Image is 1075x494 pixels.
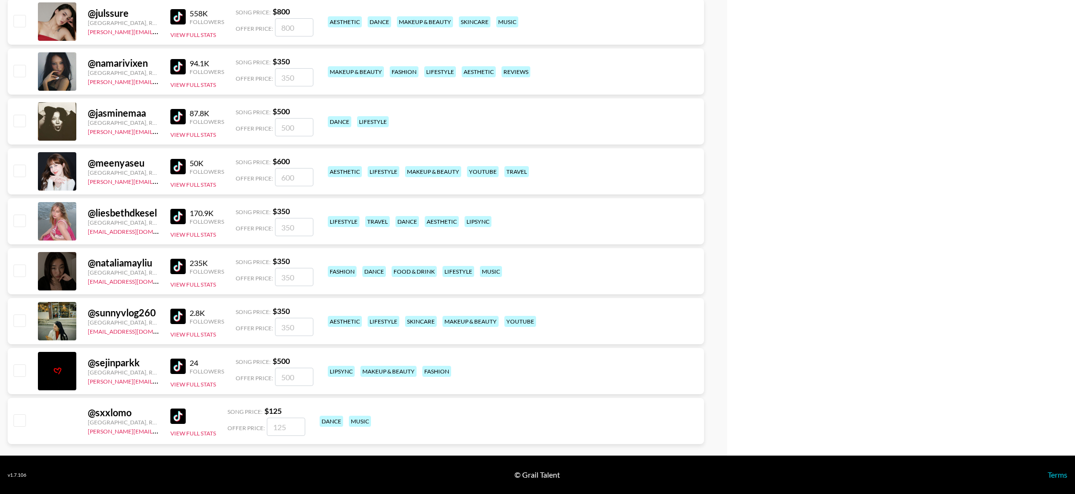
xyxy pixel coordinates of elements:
[88,69,159,76] div: [GEOGRAPHIC_DATA], Republic of
[365,216,390,227] div: travel
[425,216,459,227] div: aesthetic
[465,216,491,227] div: lipsync
[170,109,186,124] img: TikTok
[190,318,224,325] div: Followers
[273,356,290,365] strong: $ 500
[275,268,313,286] input: 350
[459,16,490,27] div: skincare
[190,218,224,225] div: Followers
[170,209,186,224] img: TikTok
[88,319,159,326] div: [GEOGRAPHIC_DATA], Republic of
[264,406,282,415] strong: $ 125
[405,316,437,327] div: skincare
[236,258,271,265] span: Song Price:
[170,59,186,74] img: TikTok
[480,266,502,277] div: music
[275,18,313,36] input: 800
[8,472,26,478] div: v 1.7.106
[236,75,273,82] span: Offer Price:
[88,169,159,176] div: [GEOGRAPHIC_DATA], Republic of
[368,16,391,27] div: dance
[170,131,216,138] button: View Full Stats
[190,68,224,75] div: Followers
[467,166,499,177] div: youtube
[1048,470,1067,479] a: Terms
[273,7,290,16] strong: $ 800
[275,368,313,386] input: 500
[88,157,159,169] div: @ meenyaseu
[170,430,216,437] button: View Full Stats
[170,181,216,188] button: View Full Stats
[236,358,271,365] span: Song Price:
[357,116,389,127] div: lifestyle
[349,416,371,427] div: music
[422,366,451,377] div: fashion
[88,407,159,419] div: @ sxxlomo
[88,126,230,135] a: [PERSON_NAME][EMAIL_ADDRESS][DOMAIN_NAME]
[328,316,362,327] div: aesthetic
[424,66,456,77] div: lifestyle
[496,16,518,27] div: music
[267,418,305,436] input: 125
[170,381,216,388] button: View Full Stats
[273,157,290,166] strong: $ 600
[170,231,216,238] button: View Full Stats
[405,166,461,177] div: makeup & beauty
[236,225,273,232] span: Offer Price:
[88,419,159,426] div: [GEOGRAPHIC_DATA], Republic of
[397,16,453,27] div: makeup & beauty
[362,266,386,277] div: dance
[236,125,273,132] span: Offer Price:
[320,416,343,427] div: dance
[236,308,271,315] span: Song Price:
[88,19,159,26] div: [GEOGRAPHIC_DATA], Republic of
[190,158,224,168] div: 50K
[190,59,224,68] div: 94.1K
[328,16,362,27] div: aesthetic
[502,66,530,77] div: reviews
[190,368,224,375] div: Followers
[368,316,399,327] div: lifestyle
[170,331,216,338] button: View Full Stats
[236,275,273,282] span: Offer Price:
[273,107,290,116] strong: $ 500
[227,408,263,415] span: Song Price:
[88,257,159,269] div: @ nataliamayliu
[88,107,159,119] div: @ jasminemaa
[328,366,355,377] div: lipsync
[170,159,186,174] img: TikTok
[236,9,271,16] span: Song Price:
[273,306,290,315] strong: $ 350
[392,266,437,277] div: food & drink
[236,374,273,382] span: Offer Price:
[273,206,290,216] strong: $ 350
[275,318,313,336] input: 350
[328,266,357,277] div: fashion
[88,326,184,335] a: [EMAIL_ADDRESS][DOMAIN_NAME]
[328,116,351,127] div: dance
[190,268,224,275] div: Followers
[88,26,275,36] a: [PERSON_NAME][EMAIL_ADDRESS][PERSON_NAME][DOMAIN_NAME]
[390,66,418,77] div: fashion
[190,358,224,368] div: 24
[368,166,399,177] div: lifestyle
[190,18,224,25] div: Followers
[88,369,159,376] div: [GEOGRAPHIC_DATA], Republic of
[462,66,496,77] div: aesthetic
[236,208,271,216] span: Song Price:
[442,266,474,277] div: lifestyle
[328,166,362,177] div: aesthetic
[190,308,224,318] div: 2.8K
[514,470,560,480] div: © Grail Talent
[504,166,529,177] div: travel
[88,426,230,435] a: [PERSON_NAME][EMAIL_ADDRESS][DOMAIN_NAME]
[236,325,273,332] span: Offer Price:
[360,366,417,377] div: makeup & beauty
[170,409,186,424] img: TikTok
[236,158,271,166] span: Song Price:
[275,218,313,236] input: 350
[190,118,224,125] div: Followers
[88,269,159,276] div: [GEOGRAPHIC_DATA], Republic of
[170,359,186,374] img: TikTok
[395,216,419,227] div: dance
